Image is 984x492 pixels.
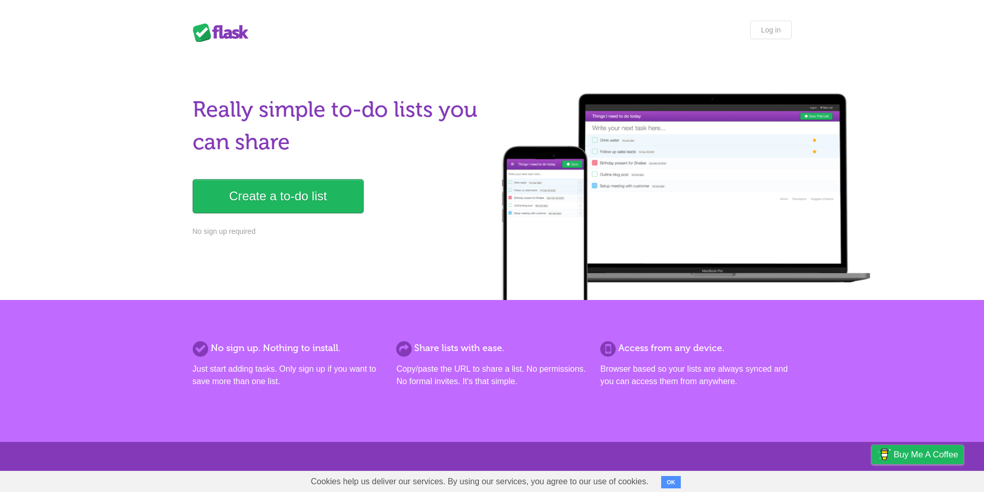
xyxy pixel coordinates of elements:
[301,471,659,492] span: Cookies help us deliver our services. By using our services, you agree to our use of cookies.
[661,476,681,488] button: OK
[894,446,958,464] span: Buy me a coffee
[193,363,384,388] p: Just start adding tasks. Only sign up if you want to save more than one list.
[750,21,791,39] a: Log in
[872,445,963,464] a: Buy me a coffee
[396,341,587,355] h2: Share lists with ease.
[193,341,384,355] h2: No sign up. Nothing to install.
[193,226,486,237] p: No sign up required
[193,23,255,42] div: Flask Lists
[600,341,791,355] h2: Access from any device.
[193,179,364,213] a: Create a to-do list
[600,363,791,388] p: Browser based so your lists are always synced and you can access them from anywhere.
[877,446,891,463] img: Buy me a coffee
[396,363,587,388] p: Copy/paste the URL to share a list. No permissions. No formal invites. It's that simple.
[193,93,486,158] h1: Really simple to-do lists you can share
